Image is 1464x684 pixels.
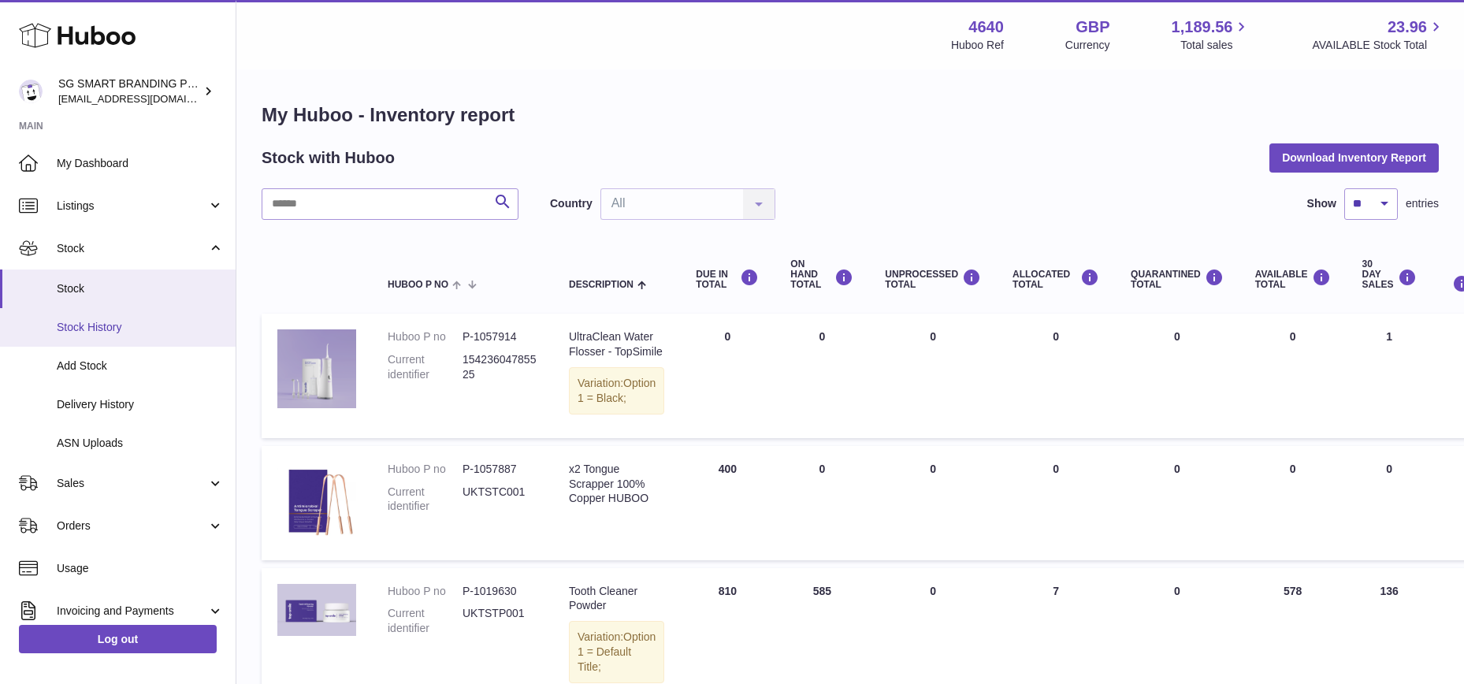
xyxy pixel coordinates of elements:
[869,446,997,560] td: 0
[1312,38,1445,53] span: AVAILABLE Stock Total
[578,377,656,404] span: Option 1 = Black;
[1406,196,1439,211] span: entries
[968,17,1004,38] strong: 4640
[463,485,537,515] dd: UKTSTC001
[57,281,224,296] span: Stock
[1347,446,1432,560] td: 0
[696,269,759,290] div: DUE IN TOTAL
[1174,330,1180,343] span: 0
[57,397,224,412] span: Delivery History
[997,446,1115,560] td: 0
[775,314,869,438] td: 0
[1269,143,1439,172] button: Download Inventory Report
[57,519,207,533] span: Orders
[57,604,207,619] span: Invoicing and Payments
[569,584,664,614] div: Tooth Cleaner Powder
[1347,314,1432,438] td: 1
[277,462,356,541] img: product image
[463,352,537,382] dd: 15423604785525
[1312,17,1445,53] a: 23.96 AVAILABLE Stock Total
[680,446,775,560] td: 400
[463,606,537,636] dd: UKTSTP001
[463,329,537,344] dd: P-1057914
[550,196,593,211] label: Country
[1180,38,1250,53] span: Total sales
[388,329,463,344] dt: Huboo P no
[569,621,664,683] div: Variation:
[262,102,1439,128] h1: My Huboo - Inventory report
[680,314,775,438] td: 0
[57,320,224,335] span: Stock History
[1172,17,1233,38] span: 1,189.56
[951,38,1004,53] div: Huboo Ref
[388,462,463,477] dt: Huboo P no
[57,359,224,374] span: Add Stock
[578,630,656,673] span: Option 1 = Default Title;
[1239,314,1347,438] td: 0
[1255,269,1331,290] div: AVAILABLE Total
[57,561,224,576] span: Usage
[58,76,200,106] div: SG SMART BRANDING PTE. LTD.
[1131,269,1224,290] div: QUARANTINED Total
[1076,17,1109,38] strong: GBP
[1239,446,1347,560] td: 0
[569,329,664,359] div: UltraClean Water Flosser - TopSimile
[569,462,664,507] div: x2 Tongue Scrapper 100% Copper HUBOO
[569,367,664,414] div: Variation:
[775,446,869,560] td: 0
[388,584,463,599] dt: Huboo P no
[997,314,1115,438] td: 0
[277,329,356,408] img: product image
[1172,17,1251,53] a: 1,189.56 Total sales
[57,156,224,171] span: My Dashboard
[569,280,634,290] span: Description
[1362,259,1417,291] div: 30 DAY SALES
[388,485,463,515] dt: Current identifier
[885,269,981,290] div: UNPROCESSED Total
[19,625,217,653] a: Log out
[388,352,463,382] dt: Current identifier
[463,584,537,599] dd: P-1019630
[58,92,232,105] span: [EMAIL_ADDRESS][DOMAIN_NAME]
[388,280,448,290] span: Huboo P no
[57,199,207,214] span: Listings
[277,584,356,637] img: product image
[388,606,463,636] dt: Current identifier
[57,436,224,451] span: ASN Uploads
[1388,17,1427,38] span: 23.96
[57,241,207,256] span: Stock
[1013,269,1099,290] div: ALLOCATED Total
[1174,463,1180,475] span: 0
[57,476,207,491] span: Sales
[869,314,997,438] td: 0
[262,147,395,169] h2: Stock with Huboo
[1065,38,1110,53] div: Currency
[1174,585,1180,597] span: 0
[1307,196,1336,211] label: Show
[790,259,853,291] div: ON HAND Total
[19,80,43,103] img: uktopsmileshipping@gmail.com
[463,462,537,477] dd: P-1057887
